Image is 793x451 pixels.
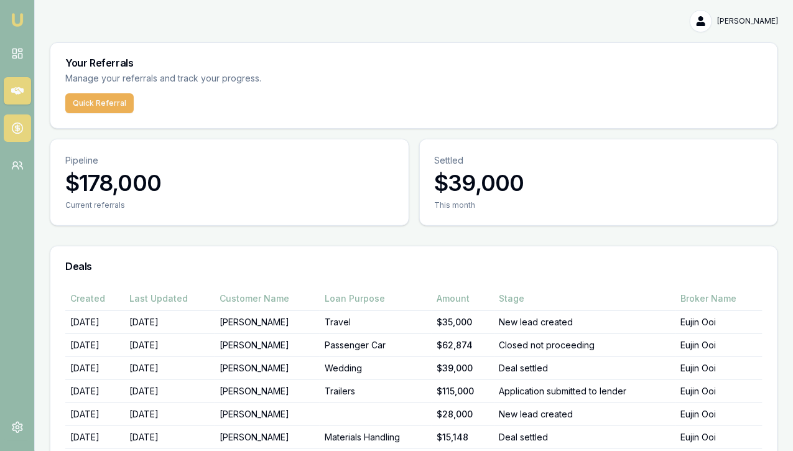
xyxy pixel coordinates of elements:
[437,431,489,444] div: $15,148
[435,170,763,195] h3: $39,000
[124,426,215,449] td: [DATE]
[65,93,134,113] button: Quick Referral
[129,292,210,305] div: Last Updated
[215,357,320,380] td: [PERSON_NAME]
[215,334,320,357] td: [PERSON_NAME]
[220,292,315,305] div: Customer Name
[65,261,763,271] h3: Deals
[65,200,394,210] div: Current referrals
[675,426,763,449] td: Eujin Ooi
[494,380,675,403] td: Application submitted to lender
[215,403,320,426] td: [PERSON_NAME]
[65,311,124,334] td: [DATE]
[435,154,763,167] p: Settled
[320,311,432,334] td: Travel
[675,334,763,357] td: Eujin Ooi
[437,316,489,328] div: $35,000
[124,334,215,357] td: [DATE]
[325,292,427,305] div: Loan Purpose
[65,170,394,195] h3: $178,000
[437,408,489,421] div: $28,000
[65,380,124,403] td: [DATE]
[65,403,124,426] td: [DATE]
[124,403,215,426] td: [DATE]
[10,12,25,27] img: emu-icon-u.png
[65,154,394,167] p: Pipeline
[494,357,675,380] td: Deal settled
[675,357,763,380] td: Eujin Ooi
[70,292,119,305] div: Created
[215,426,320,449] td: [PERSON_NAME]
[320,357,432,380] td: Wedding
[65,58,763,68] h3: Your Referrals
[675,311,763,334] td: Eujin Ooi
[494,403,675,426] td: New lead created
[215,380,320,403] td: [PERSON_NAME]
[65,72,384,86] p: Manage your referrals and track your progress.
[320,334,432,357] td: Passenger Car
[215,311,320,334] td: [PERSON_NAME]
[437,339,489,351] div: $62,874
[65,426,124,449] td: [DATE]
[494,426,675,449] td: Deal settled
[437,385,489,398] div: $115,000
[124,380,215,403] td: [DATE]
[437,292,489,305] div: Amount
[320,380,432,403] td: Trailers
[675,380,763,403] td: Eujin Ooi
[435,200,763,210] div: This month
[320,426,432,449] td: Materials Handling
[680,292,758,305] div: Broker Name
[717,16,778,26] span: [PERSON_NAME]
[494,311,675,334] td: New lead created
[65,334,124,357] td: [DATE]
[124,357,215,380] td: [DATE]
[675,403,763,426] td: Eujin Ooi
[437,362,489,374] div: $39,000
[124,311,215,334] td: [DATE]
[499,292,670,305] div: Stage
[65,357,124,380] td: [DATE]
[494,334,675,357] td: Closed not proceeding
